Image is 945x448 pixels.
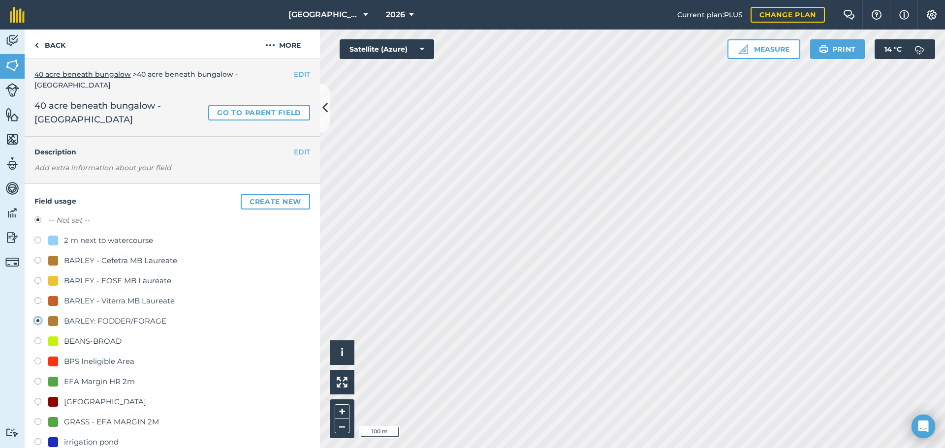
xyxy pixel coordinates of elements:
button: i [330,340,354,365]
img: Four arrows, one pointing top left, one top right, one bottom right and the last bottom left [337,377,347,388]
a: Go to parent field [208,105,310,120]
button: Satellite (Azure) [340,39,434,59]
span: Current plan : PLUS [677,9,743,20]
img: svg+xml;base64,PD94bWwgdmVyc2lvbj0iMS4wIiBlbmNvZGluZz0idXRmLTgiPz4KPCEtLSBHZW5lcmF0b3I6IEFkb2JlIE... [5,181,19,196]
a: Back [25,30,75,59]
h4: Field usage [34,194,310,209]
img: A question mark icon [871,10,882,20]
div: BARLEY - EOSF MB Laureate [64,275,171,287]
img: fieldmargin Logo [10,7,25,23]
div: 2 m next to watercourse [64,235,153,246]
div: Open Intercom Messenger [912,415,935,438]
button: Create new [241,194,310,209]
div: BEANS-BROAD [64,335,122,347]
img: svg+xml;base64,PD94bWwgdmVyc2lvbj0iMS4wIiBlbmNvZGluZz0idXRmLTgiPz4KPCEtLSBHZW5lcmF0b3I6IEFkb2JlIE... [910,39,929,59]
img: svg+xml;base64,PHN2ZyB4bWxucz0iaHR0cDovL3d3dy53My5vcmcvMjAwMC9zdmciIHdpZHRoPSI1NiIgaGVpZ2h0PSI2MC... [5,132,19,147]
button: 14 °C [875,39,935,59]
span: [GEOGRAPHIC_DATA] [288,9,359,21]
div: BPS Ineligible Area [64,356,134,367]
img: A cog icon [926,10,938,20]
img: svg+xml;base64,PHN2ZyB4bWxucz0iaHR0cDovL3d3dy53My5vcmcvMjAwMC9zdmciIHdpZHRoPSI5IiBoZWlnaHQ9IjI0Ii... [34,39,39,51]
em: Add extra information about your field [34,163,171,172]
span: 14 ° C [884,39,902,59]
h4: Description [34,147,310,157]
div: > 40 acre beneath bungalow - [GEOGRAPHIC_DATA] [34,69,310,91]
div: irrigation pond [64,436,119,448]
div: [GEOGRAPHIC_DATA] [64,396,146,408]
span: i [341,346,344,358]
img: svg+xml;base64,PHN2ZyB4bWxucz0iaHR0cDovL3d3dy53My5vcmcvMjAwMC9zdmciIHdpZHRoPSIyMCIgaGVpZ2h0PSIyNC... [265,39,275,51]
img: svg+xml;base64,PHN2ZyB4bWxucz0iaHR0cDovL3d3dy53My5vcmcvMjAwMC9zdmciIHdpZHRoPSIxNyIgaGVpZ2h0PSIxNy... [899,9,909,21]
button: – [335,419,349,433]
button: Print [810,39,865,59]
img: svg+xml;base64,PD94bWwgdmVyc2lvbj0iMS4wIiBlbmNvZGluZz0idXRmLTgiPz4KPCEtLSBHZW5lcmF0b3I6IEFkb2JlIE... [5,33,19,48]
span: 2026 [386,9,405,21]
div: EFA Margin HR 2m [64,376,135,388]
img: svg+xml;base64,PD94bWwgdmVyc2lvbj0iMS4wIiBlbmNvZGluZz0idXRmLTgiPz4KPCEtLSBHZW5lcmF0b3I6IEFkb2JlIE... [5,230,19,245]
label: -- Not set -- [48,214,90,226]
img: svg+xml;base64,PD94bWwgdmVyc2lvbj0iMS4wIiBlbmNvZGluZz0idXRmLTgiPz4KPCEtLSBHZW5lcmF0b3I6IEFkb2JlIE... [5,156,19,171]
div: BARLEY - Viterra MB Laureate [64,295,175,307]
button: + [335,404,349,419]
img: svg+xml;base64,PHN2ZyB4bWxucz0iaHR0cDovL3d3dy53My5vcmcvMjAwMC9zdmciIHdpZHRoPSI1NiIgaGVpZ2h0PSI2MC... [5,58,19,73]
img: Two speech bubbles overlapping with the left bubble in the forefront [843,10,855,20]
img: svg+xml;base64,PD94bWwgdmVyc2lvbj0iMS4wIiBlbmNvZGluZz0idXRmLTgiPz4KPCEtLSBHZW5lcmF0b3I6IEFkb2JlIE... [5,428,19,437]
div: BARLEY: FODDER/FORAGE [64,315,166,327]
img: svg+xml;base64,PD94bWwgdmVyc2lvbj0iMS4wIiBlbmNvZGluZz0idXRmLTgiPz4KPCEtLSBHZW5lcmF0b3I6IEFkb2JlIE... [5,83,19,97]
span: 40 acre beneath bungalow - [GEOGRAPHIC_DATA] [34,99,204,126]
img: svg+xml;base64,PHN2ZyB4bWxucz0iaHR0cDovL3d3dy53My5vcmcvMjAwMC9zdmciIHdpZHRoPSIxOSIgaGVpZ2h0PSIyNC... [819,43,828,55]
button: EDIT [294,147,310,157]
button: Measure [727,39,800,59]
div: BARLEY - Cefetra MB Laureate [64,255,177,267]
img: svg+xml;base64,PHN2ZyB4bWxucz0iaHR0cDovL3d3dy53My5vcmcvMjAwMC9zdmciIHdpZHRoPSI1NiIgaGVpZ2h0PSI2MC... [5,107,19,122]
button: More [246,30,320,59]
button: EDIT [294,69,310,80]
img: svg+xml;base64,PD94bWwgdmVyc2lvbj0iMS4wIiBlbmNvZGluZz0idXRmLTgiPz4KPCEtLSBHZW5lcmF0b3I6IEFkb2JlIE... [5,255,19,269]
img: Ruler icon [738,44,748,54]
a: Change plan [751,7,825,23]
div: GRASS - EFA MARGIN 2M [64,416,159,428]
img: svg+xml;base64,PD94bWwgdmVyc2lvbj0iMS4wIiBlbmNvZGluZz0idXRmLTgiPz4KPCEtLSBHZW5lcmF0b3I6IEFkb2JlIE... [5,206,19,220]
a: 40 acre beneath bungalow [34,70,131,79]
